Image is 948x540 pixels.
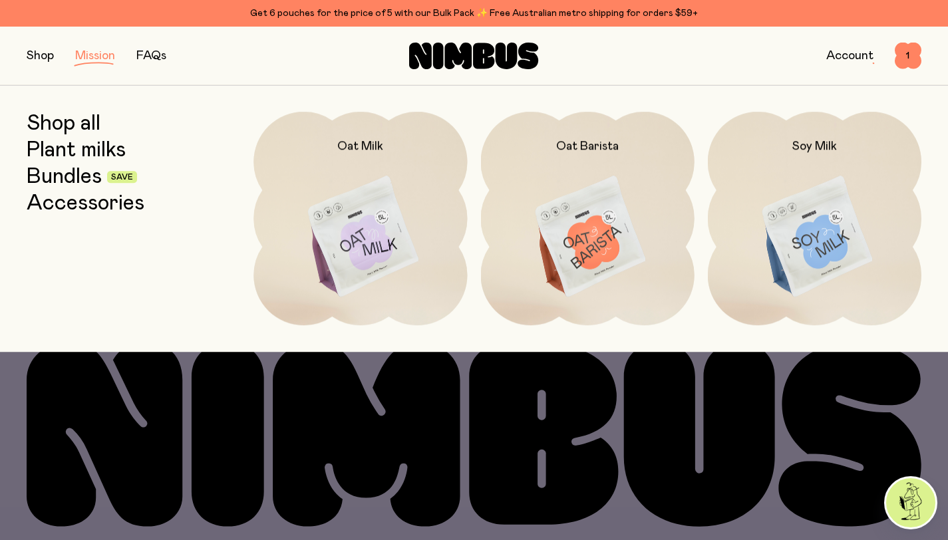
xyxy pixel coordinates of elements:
[111,174,133,182] span: Save
[895,43,921,69] button: 1
[27,165,102,189] a: Bundles
[27,5,921,21] div: Get 6 pouches for the price of 5 with our Bulk Pack ✨ Free Australian metro shipping for orders $59+
[556,138,619,154] h2: Oat Barista
[481,112,695,325] a: Oat Barista
[337,138,383,154] h2: Oat Milk
[27,192,144,215] a: Accessories
[253,112,467,325] a: Oat Milk
[886,478,935,527] img: agent
[708,112,921,325] a: Soy Milk
[27,138,126,162] a: Plant milks
[27,112,100,136] a: Shop all
[75,50,115,62] a: Mission
[826,50,873,62] a: Account
[792,138,837,154] h2: Soy Milk
[136,50,166,62] a: FAQs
